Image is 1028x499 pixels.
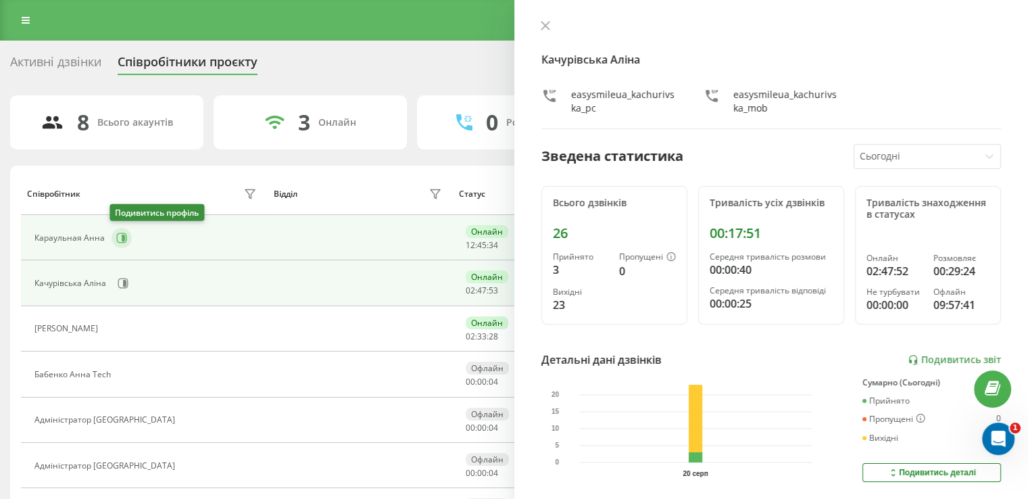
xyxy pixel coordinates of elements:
text: 0 [555,459,559,467]
div: Онлайн [466,225,508,238]
span: 12 [466,239,475,251]
span: 04 [489,467,498,479]
div: Онлайн [466,270,508,283]
div: Пропущені [862,414,925,425]
div: Статус [459,189,485,199]
span: 02 [466,331,475,342]
div: Офлайн [466,453,509,466]
div: 00:00:00 [866,297,923,313]
div: Онлайн [866,254,923,263]
div: Онлайн [466,316,508,329]
div: Зведена статистика [541,146,683,166]
div: Онлайн [318,117,356,128]
div: Прийнято [553,252,608,262]
div: Відділ [274,189,297,199]
div: easysmileua_kachurivska_pc [571,88,677,115]
a: Подивитись звіт [908,354,1001,366]
span: 04 [489,422,498,433]
div: Качурівська Аліна [34,279,109,288]
div: 00:00:25 [710,295,833,312]
div: 26 [553,225,676,241]
text: 20 серп [683,470,708,477]
div: Тривалість знаходження в статусах [866,197,989,220]
div: 00:29:24 [933,263,989,279]
span: 00 [466,422,475,433]
span: 00 [466,467,475,479]
div: : : [466,377,498,387]
div: Розмовляє [933,254,989,263]
div: : : [466,332,498,341]
div: Караульная Анна [34,233,108,243]
div: Тривалість усіх дзвінків [710,197,833,209]
span: 1 [1010,423,1021,433]
span: 28 [489,331,498,342]
div: 02:47:52 [866,263,923,279]
span: 00 [466,376,475,387]
div: 23 [553,297,608,313]
div: Подивитись деталі [887,467,976,478]
span: 45 [477,239,487,251]
button: Подивитись деталі [862,463,1001,482]
text: 10 [552,425,560,433]
span: 34 [489,239,498,251]
div: : : [466,423,498,433]
text: 5 [555,442,559,450]
div: Адміністратор [GEOGRAPHIC_DATA] [34,461,178,471]
div: 0 [486,110,498,135]
div: : : [466,286,498,295]
div: Вихідні [553,287,608,297]
div: Активні дзвінки [10,55,101,76]
span: 00 [477,376,487,387]
div: Сумарно (Сьогодні) [862,378,1001,387]
div: Співробітники проєкту [118,55,258,76]
span: 00 [477,467,487,479]
div: 8 [77,110,89,135]
iframe: Intercom live chat [982,423,1014,455]
div: Детальні дані дзвінків [541,352,662,368]
div: Співробітник [27,189,80,199]
div: Бабенко Анна Tech [34,370,114,379]
div: Пропущені [619,252,676,263]
div: [PERSON_NAME] [34,324,101,333]
span: 33 [477,331,487,342]
span: 02 [466,285,475,296]
text: 20 [552,391,560,399]
span: 47 [477,285,487,296]
div: : : [466,241,498,250]
div: 0 [996,414,1001,425]
text: 15 [552,408,560,416]
div: 09:57:41 [933,297,989,313]
div: Всього акаунтів [97,117,173,128]
h4: Качурівська Аліна [541,51,1002,68]
div: Всього дзвінків [553,197,676,209]
div: Офлайн [933,287,989,297]
div: 3 [553,262,608,278]
div: Не турбувати [866,287,923,297]
div: 0 [619,263,676,279]
div: Подивитись профіль [109,204,204,221]
div: Середня тривалість розмови [710,252,833,262]
span: 00 [477,422,487,433]
div: 00:17:51 [710,225,833,241]
div: Прийнято [862,396,910,406]
div: Вихідні [862,433,898,443]
span: 04 [489,376,498,387]
div: : : [466,469,498,478]
div: Адміністратор [GEOGRAPHIC_DATA] [34,415,178,425]
div: 3 [298,110,310,135]
div: 00:00:40 [710,262,833,278]
div: Розмовляють [506,117,572,128]
div: Середня тривалість відповіді [710,286,833,295]
div: Офлайн [466,362,509,375]
span: 53 [489,285,498,296]
div: Офлайн [466,408,509,421]
div: easysmileua_kachurivska_mob [733,88,839,115]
